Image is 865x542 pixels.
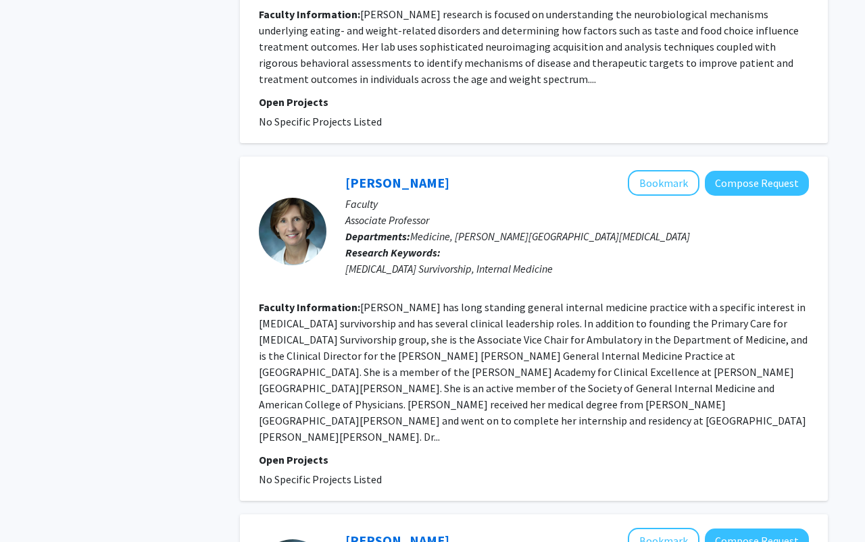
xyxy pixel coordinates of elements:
[259,452,809,468] p: Open Projects
[705,171,809,196] button: Compose Request to Kimberly Peairs
[345,174,449,191] a: [PERSON_NAME]
[410,229,690,243] span: Medicine, [PERSON_NAME][GEOGRAPHIC_DATA][MEDICAL_DATA]
[259,472,382,486] span: No Specific Projects Listed
[345,196,809,212] p: Faculty
[345,229,410,243] b: Departments:
[259,7,799,86] fg-read-more: [PERSON_NAME] research is focused on understanding the neurobiological mechanisms underlying eati...
[259,7,360,21] b: Faculty Information:
[10,481,57,532] iframe: Chat
[259,94,809,110] p: Open Projects
[259,300,808,443] fg-read-more: [PERSON_NAME] has long standing general internal medicine practice with a specific interest in [M...
[628,170,699,196] button: Add Kimberly Peairs to Bookmarks
[259,300,360,314] b: Faculty Information:
[345,261,809,277] div: [MEDICAL_DATA] Survivorship, Internal Medicine
[259,115,382,128] span: No Specific Projects Listed
[345,246,441,259] b: Research Keywords:
[345,212,809,228] p: Associate Professor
